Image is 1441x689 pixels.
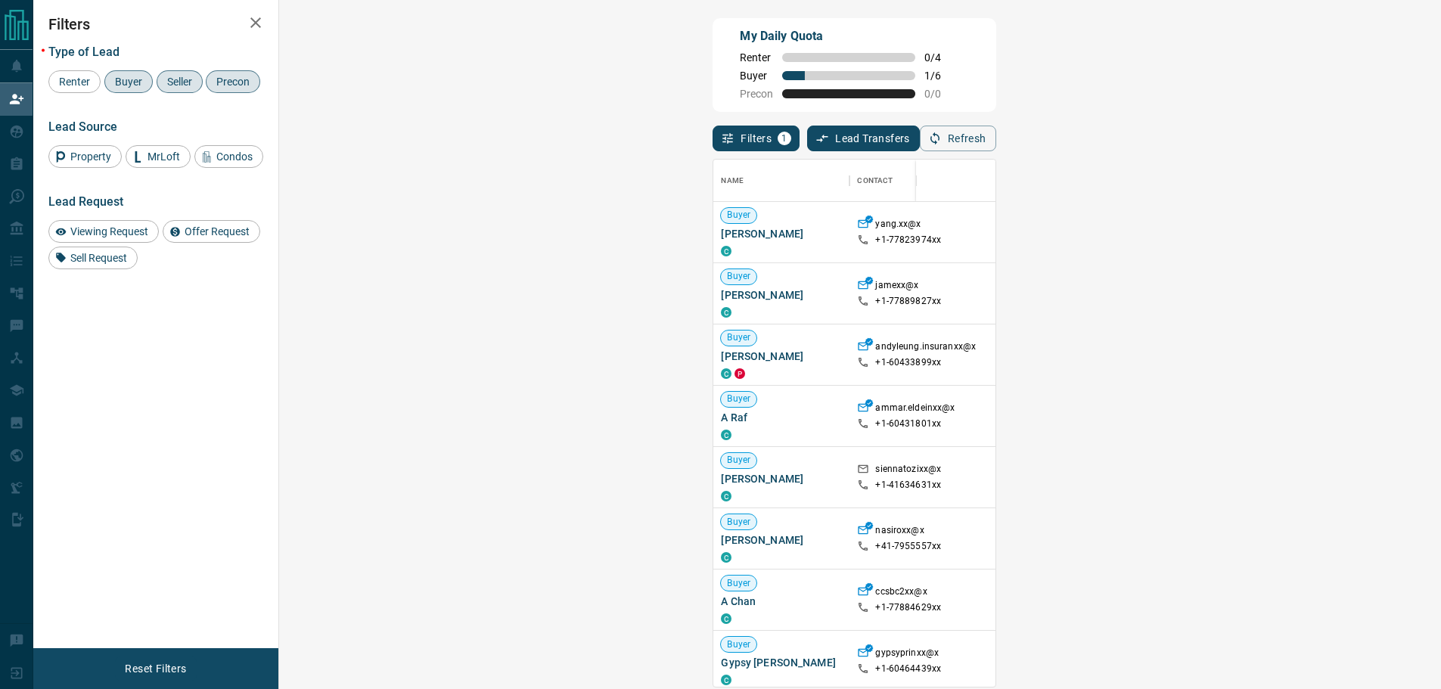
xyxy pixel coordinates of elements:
[721,430,731,440] div: condos.ca
[721,209,756,222] span: Buyer
[65,151,116,163] span: Property
[162,76,197,88] span: Seller
[721,287,842,303] span: [PERSON_NAME]
[48,45,120,59] span: Type of Lead
[875,402,955,417] p: ammar.eldeinxx@x
[54,76,95,88] span: Renter
[875,601,941,614] p: +1- 77884629xx
[721,613,731,624] div: condos.ca
[849,160,971,202] div: Contact
[48,194,123,209] span: Lead Request
[721,552,731,563] div: condos.ca
[721,675,731,685] div: condos.ca
[875,585,927,601] p: ccsbc2xx@x
[740,88,773,100] span: Precon
[924,88,958,100] span: 0 / 0
[920,126,996,151] button: Refresh
[734,368,745,379] div: property.ca
[721,393,756,405] span: Buyer
[875,663,941,675] p: +1- 60464439xx
[721,577,756,590] span: Buyer
[875,234,941,247] p: +1- 77823974xx
[48,70,101,93] div: Renter
[807,126,920,151] button: Lead Transfers
[194,145,263,168] div: Condos
[875,524,924,540] p: nasiroxx@x
[875,356,941,369] p: +1- 60433899xx
[126,145,191,168] div: MrLoft
[875,295,941,308] p: +1- 77889827xx
[924,51,958,64] span: 0 / 4
[110,76,148,88] span: Buyer
[48,15,263,33] h2: Filters
[721,246,731,256] div: condos.ca
[721,532,842,548] span: [PERSON_NAME]
[211,76,255,88] span: Precon
[713,160,849,202] div: Name
[65,252,132,264] span: Sell Request
[740,27,958,45] p: My Daily Quota
[48,145,122,168] div: Property
[875,340,976,356] p: andyleung.insuranxx@x
[740,70,773,82] span: Buyer
[721,594,842,609] span: A Chan
[721,270,756,283] span: Buyer
[875,218,921,234] p: yang.xx@x
[206,70,260,93] div: Precon
[713,126,800,151] button: Filters1
[721,226,842,241] span: [PERSON_NAME]
[875,479,941,492] p: +1- 41634631xx
[721,307,731,318] div: condos.ca
[875,540,941,553] p: +41- 7955557xx
[721,491,731,501] div: condos.ca
[740,51,773,64] span: Renter
[104,70,153,93] div: Buyer
[721,471,842,486] span: [PERSON_NAME]
[65,225,154,237] span: Viewing Request
[48,220,159,243] div: Viewing Request
[48,247,138,269] div: Sell Request
[924,70,958,82] span: 1 / 6
[721,655,842,670] span: Gypsy [PERSON_NAME]
[179,225,255,237] span: Offer Request
[721,331,756,344] span: Buyer
[142,151,185,163] span: MrLoft
[211,151,258,163] span: Condos
[115,656,196,681] button: Reset Filters
[779,133,790,144] span: 1
[875,279,918,295] p: jamexx@x
[875,463,941,479] p: siennatozixx@x
[857,160,893,202] div: Contact
[721,638,756,651] span: Buyer
[721,368,731,379] div: condos.ca
[721,410,842,425] span: A Raf
[875,417,941,430] p: +1- 60431801xx
[721,454,756,467] span: Buyer
[721,160,744,202] div: Name
[721,516,756,529] span: Buyer
[48,119,117,134] span: Lead Source
[163,220,260,243] div: Offer Request
[157,70,203,93] div: Seller
[875,647,939,663] p: gypsyprinxx@x
[721,349,842,364] span: [PERSON_NAME]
